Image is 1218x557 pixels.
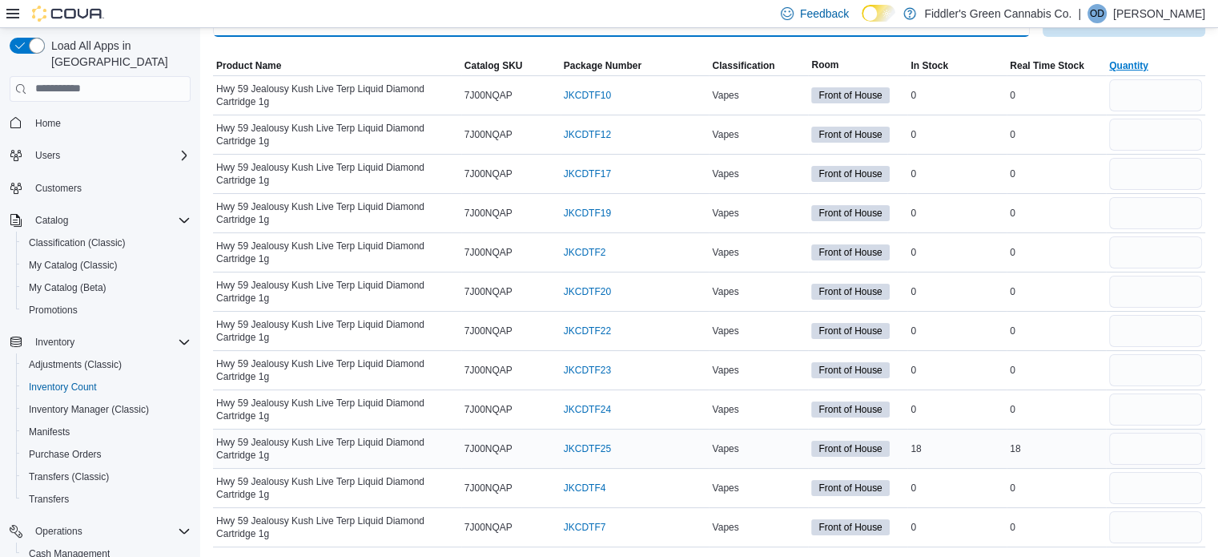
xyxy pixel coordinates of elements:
input: Dark Mode [862,5,895,22]
span: Front of House [811,166,889,182]
img: Cova [32,6,104,22]
p: Fiddler's Green Cannabis Co. [924,4,1071,23]
a: JKCDTF19 [564,207,611,220]
a: Purchase Orders [22,445,108,464]
span: Home [29,113,191,133]
span: Inventory [29,333,191,352]
div: 18 [907,439,1007,458]
div: 0 [1007,400,1106,419]
span: Inventory [35,336,74,349]
span: Hwy 59 Jealousy Kush Live Terp Liquid Diamond Cartridge 1g [216,161,458,187]
span: Manifests [22,422,191,442]
span: Vapes [712,207,738,220]
span: Hwy 59 Jealousy Kush Live Terp Liquid Diamond Cartridge 1g [216,240,458,265]
span: Front of House [811,127,889,143]
button: Adjustments (Classic) [16,353,197,376]
a: JKCDTF17 [564,168,611,180]
button: In Stock [907,56,1007,75]
span: Customers [29,178,191,198]
div: 0 [907,321,1007,341]
span: Vapes [712,442,738,455]
span: Hwy 59 Jealousy Kush Live Terp Liquid Diamond Cartridge 1g [216,515,458,540]
span: 7J00NQAP [464,482,513,494]
span: Quantity [1109,59,1148,72]
p: [PERSON_NAME] [1113,4,1205,23]
button: Catalog [3,209,197,232]
span: Front of House [811,87,889,103]
span: Front of House [811,205,889,221]
div: 0 [907,361,1007,380]
button: Users [3,144,197,167]
button: Promotions [16,299,197,321]
a: Home [29,114,67,133]
button: Manifests [16,421,197,443]
button: Quantity [1106,56,1205,75]
button: Operations [29,522,89,541]
span: Product Name [216,59,281,72]
div: Olivia Dyck [1087,4,1107,23]
div: 0 [1007,243,1106,262]
a: Manifests [22,422,76,442]
span: 7J00NQAP [464,403,513,416]
a: JKCDTF4 [564,482,606,494]
span: Front of House [818,402,882,417]
button: Product Name [213,56,461,75]
div: 0 [907,204,1007,223]
span: Feedback [800,6,849,22]
span: Purchase Orders [22,445,191,464]
span: Vapes [712,89,738,102]
button: My Catalog (Classic) [16,254,197,276]
span: Front of House [811,441,889,457]
span: Front of House [818,285,882,299]
span: Classification [712,59,774,72]
a: Inventory Count [22,377,103,397]
span: Front of House [818,206,882,220]
span: Front of House [818,481,882,495]
span: Classification (Classic) [29,236,126,249]
span: Operations [35,525,82,538]
div: 0 [1007,86,1106,105]
span: Inventory Count [29,381,97,394]
button: Classification (Classic) [16,232,197,254]
button: Catalog SKU [461,56,561,75]
span: Inventory Manager (Classic) [29,403,149,416]
span: Front of House [811,284,889,300]
a: JKCDTF25 [564,442,611,455]
span: Hwy 59 Jealousy Kush Live Terp Liquid Diamond Cartridge 1g [216,83,458,108]
span: Front of House [818,127,882,142]
div: 0 [1007,321,1106,341]
span: Transfers [29,493,69,506]
span: Adjustments (Classic) [22,355,191,374]
button: Users [29,146,66,165]
button: Transfers (Classic) [16,466,197,488]
a: JKCDTF7 [564,521,606,534]
span: My Catalog (Beta) [22,278,191,297]
span: Transfers [22,490,191,509]
a: JKCDTF20 [564,285,611,298]
span: My Catalog (Classic) [29,259,118,272]
a: Inventory Manager (Classic) [22,400,155,419]
button: Classification [709,56,808,75]
span: Operations [29,522,191,541]
span: Front of House [818,324,882,338]
span: Hwy 59 Jealousy Kush Live Terp Liquid Diamond Cartridge 1g [216,318,458,344]
span: Hwy 59 Jealousy Kush Live Terp Liquid Diamond Cartridge 1g [216,357,458,383]
span: Hwy 59 Jealousy Kush Live Terp Liquid Diamond Cartridge 1g [216,279,458,305]
span: Real Time Stock [1010,59,1083,72]
span: 7J00NQAP [464,364,513,377]
button: Catalog [29,211,74,230]
button: Home [3,111,197,135]
span: Front of House [818,363,882,377]
div: 0 [907,164,1007,184]
span: Classification (Classic) [22,233,191,252]
span: Vapes [712,325,738,337]
button: Transfers [16,488,197,511]
span: 7J00NQAP [464,521,513,534]
span: In Stock [910,59,948,72]
span: OD [1090,4,1104,23]
span: Package Number [564,59,641,72]
span: Home [35,117,61,130]
span: Inventory Count [22,377,191,397]
span: 7J00NQAP [464,285,513,298]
